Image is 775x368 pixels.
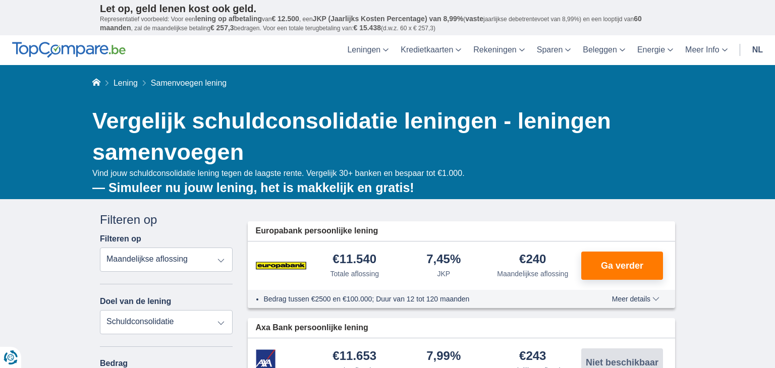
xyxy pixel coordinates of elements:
p: Representatief voorbeeld: Voor een van , een ( jaarlijkse debetrentevoet van 8,99%) en een loopti... [100,15,675,33]
a: Kredietkaarten [395,35,467,65]
div: 7,45% [426,253,461,267]
h1: Vergelijk schuldconsolidatie leningen - leningen samenvoegen [92,105,675,168]
li: Bedrag tussen €2500 en €100.000; Duur van 12 tot 120 maanden [264,294,575,304]
span: JKP (Jaarlijks Kosten Percentage) van 8,99% [313,15,464,23]
a: Lening [114,79,138,87]
div: €240 [519,253,546,267]
img: TopCompare [12,42,126,58]
button: Meer details [604,295,667,303]
label: Filteren op [100,234,141,243]
p: Let op, geld lenen kost ook geld. [100,3,675,15]
div: Filteren op [100,211,233,228]
label: Bedrag [100,359,233,368]
span: lening op afbetaling [195,15,262,23]
img: product.pl.alt Europabank [256,253,306,278]
span: Samenvoegen lening [151,79,227,87]
div: 7,99% [426,350,461,363]
a: Leningen [341,35,395,65]
a: Sparen [531,35,577,65]
a: Beleggen [577,35,631,65]
span: Axa Bank persoonlijke lening [256,322,368,334]
div: €11.653 [333,350,376,363]
div: €11.540 [333,253,376,267]
div: Vind jouw schuldconsolidatie lening tegen de laagste rente. Vergelijk 30+ banken en bespaar tot €... [92,168,675,197]
a: nl [746,35,769,65]
span: Ga verder [601,261,643,270]
button: Ga verder [581,252,663,280]
span: 60 maanden [100,15,642,32]
span: Meer details [612,295,659,302]
a: Home [92,79,100,87]
b: — Simuleer nu jouw lening, het is makkelijk en gratis! [92,180,414,195]
a: Meer Info [679,35,734,65]
div: Totale aflossing [330,269,379,279]
label: Doel van de lening [100,297,171,306]
span: Europabank persoonlijke lening [256,225,378,237]
span: € 257,3 [210,24,234,32]
span: Niet beschikbaar [586,358,658,367]
a: Rekeningen [467,35,530,65]
div: Maandelijkse aflossing [497,269,568,279]
a: Energie [631,35,679,65]
span: vaste [465,15,483,23]
div: €243 [519,350,546,363]
div: JKP [437,269,450,279]
span: € 12.500 [271,15,299,23]
span: € 15.438 [353,24,381,32]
